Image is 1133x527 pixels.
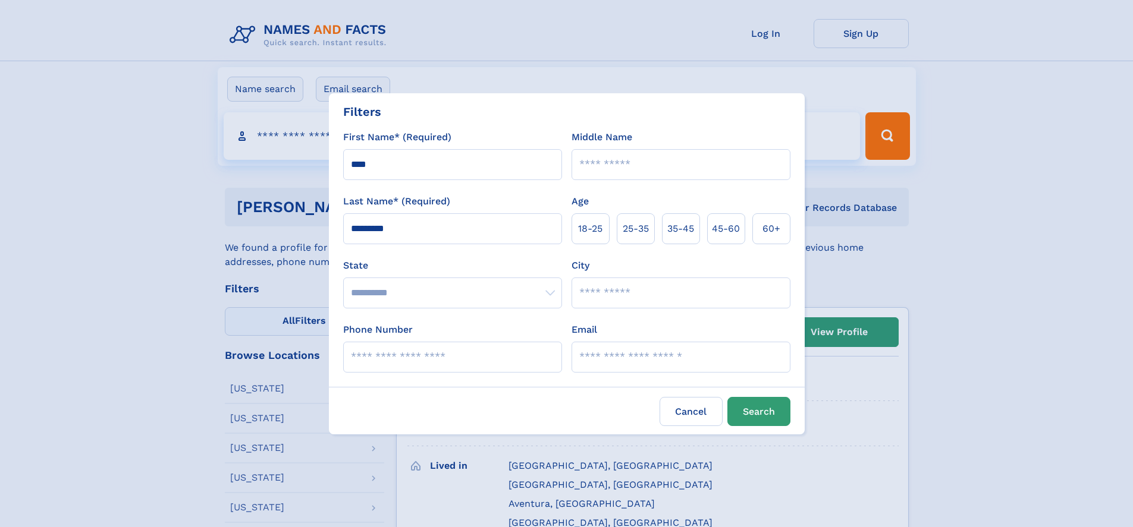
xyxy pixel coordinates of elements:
[667,222,694,236] span: 35‑45
[572,258,589,273] label: City
[343,103,381,121] div: Filters
[343,258,562,273] label: State
[572,130,632,144] label: Middle Name
[343,194,450,209] label: Last Name* (Required)
[660,397,723,426] label: Cancel
[572,194,589,209] label: Age
[623,222,649,236] span: 25‑35
[572,323,597,337] label: Email
[578,222,602,236] span: 18‑25
[343,130,451,144] label: First Name* (Required)
[727,397,790,426] button: Search
[343,323,413,337] label: Phone Number
[712,222,740,236] span: 45‑60
[762,222,780,236] span: 60+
